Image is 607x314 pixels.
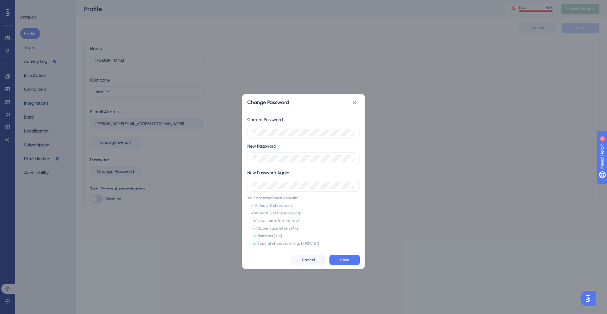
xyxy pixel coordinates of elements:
h2: Change Password [247,99,289,106]
div: Upper case letters (A-Z) [257,226,299,231]
span: Need Help? [15,2,40,9]
div: New Password Again [247,169,289,176]
div: New Password [247,142,276,150]
div: 4 [44,3,46,8]
div: Numbers (0-9) [257,233,282,238]
span: Save [340,257,349,262]
div: At least 8 characters [255,203,292,208]
div: Your password must contain: [247,195,298,200]
span: Cancel [302,257,315,262]
iframe: UserGuiding AI Assistant Launcher [580,289,599,308]
div: Special characters (e.g. !@#$%^&*) [257,241,319,246]
div: Current Password [247,116,283,123]
div: At least 3 of the following: [255,211,301,216]
div: Lower case letters (a-z) [257,218,299,223]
